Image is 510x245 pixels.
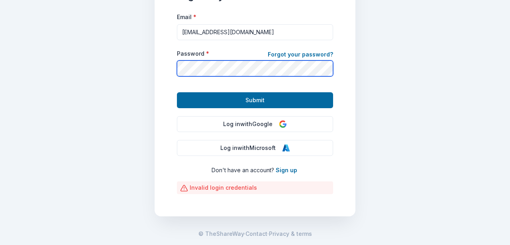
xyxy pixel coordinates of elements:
[177,116,333,132] button: Log inwithGoogle
[177,92,333,108] button: Submit
[212,167,274,173] span: Don ' t have an account?
[269,229,312,239] a: Privacy & terms
[177,13,196,21] label: Email
[177,140,333,156] button: Log inwithMicrosoft
[245,229,267,239] a: Contact
[276,167,297,173] a: Sign up
[268,50,333,61] a: Forgot your password?
[245,95,265,105] span: Submit
[198,229,312,239] span: · ·
[282,144,290,152] img: Microsoft Logo
[177,50,209,58] label: Password
[279,120,287,128] img: Google Logo
[177,181,333,194] div: Invalid login credentials
[198,230,244,237] span: © TheShareWay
